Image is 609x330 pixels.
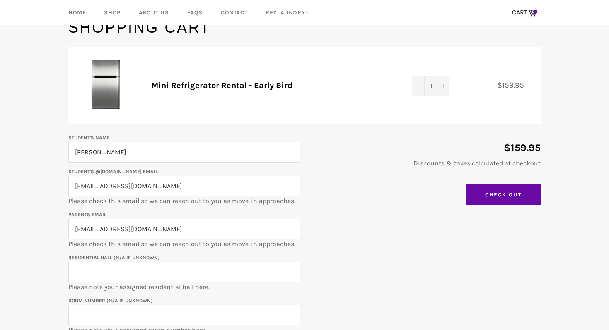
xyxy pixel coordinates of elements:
[309,141,541,155] p: $159.95
[213,0,256,25] a: Contact
[68,212,106,218] label: Parents email
[68,253,300,292] p: Please note your assigned residential hall here.
[257,0,317,25] a: RezLaundry
[497,80,532,90] span: $159.95
[151,81,292,90] a: Mini Refrigerator Rental - Early Bird
[466,184,541,205] input: Check Out
[130,0,177,25] a: About Us
[309,159,541,168] p: Discounts & taxes calculated at checkout
[68,169,158,175] label: Student's @[DOMAIN_NAME] email
[412,76,425,96] button: Decrease quantity
[81,60,130,109] img: Mini Refrigerator Rental - Early Bird
[508,4,541,22] a: CART
[68,135,110,141] label: Student's Name
[68,17,541,38] h1: Shopping Cart
[437,76,450,96] button: Increase quantity
[179,0,211,25] a: FAQs
[60,0,94,25] a: Home
[68,167,300,206] p: Please check this email so we can reach out to you as move-in approaches.
[96,0,128,25] a: Shop
[68,210,300,249] p: Please check this email so we can reach out to you as move-in approaches.
[68,255,160,261] label: Residential Hall (N/A if unknown)
[68,298,153,304] label: Room Number (N/A if unknown)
